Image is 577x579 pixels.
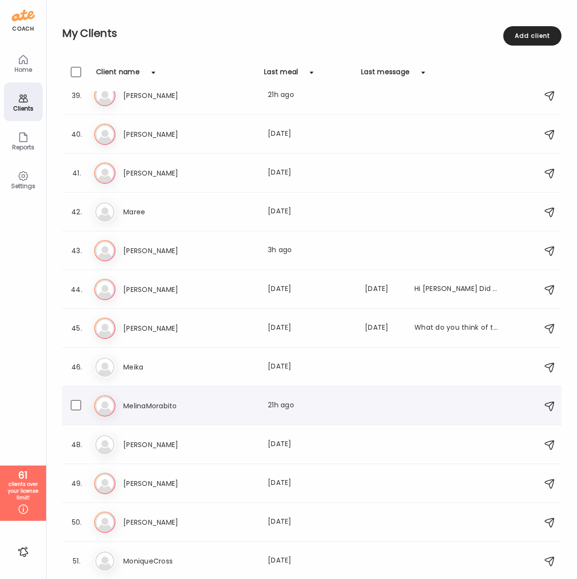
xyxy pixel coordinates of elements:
div: What do you think of these as a snack? [414,322,500,334]
div: 61 [3,469,43,481]
div: 44. [71,284,82,295]
div: 51. [71,555,82,567]
div: coach [12,25,34,33]
h3: MelinaMorabito [123,400,209,412]
div: [DATE] [268,322,353,334]
div: Client name [96,67,140,82]
div: 43. [71,245,82,257]
img: ate [12,8,35,23]
div: 45. [71,322,82,334]
h3: Maree [123,206,209,218]
div: [DATE] [365,284,403,295]
h3: [PERSON_NAME] [123,90,209,101]
h2: My Clients [62,26,561,41]
h3: MoniqueCross [123,555,209,567]
div: [DATE] [268,167,353,179]
div: 48. [71,439,82,450]
div: 3h ago [268,245,353,257]
h3: [PERSON_NAME] [123,245,209,257]
div: [DATE] [268,516,353,528]
h3: [PERSON_NAME] [123,167,209,179]
h3: [PERSON_NAME] [123,516,209,528]
div: 39. [71,90,82,101]
div: 42. [71,206,82,218]
div: [DATE] [268,206,353,218]
div: Home [6,66,41,73]
div: Hi [PERSON_NAME] Did this work ? I think I’m connected to you not sure if it worked properly [414,284,500,295]
div: Last message [361,67,410,82]
div: [DATE] [268,439,353,450]
div: [DATE] [268,284,353,295]
h3: [PERSON_NAME] [123,284,209,295]
h3: [PERSON_NAME] [123,439,209,450]
h3: Meika [123,361,209,373]
h3: [PERSON_NAME] [123,478,209,489]
div: Settings [6,183,41,189]
h3: [PERSON_NAME] [123,322,209,334]
div: [DATE] [268,361,353,373]
div: 41. [71,167,82,179]
div: 21h ago [268,90,353,101]
div: 49. [71,478,82,489]
div: [DATE] [365,322,403,334]
div: 40. [71,129,82,140]
h3: [PERSON_NAME] [123,129,209,140]
div: [DATE] [268,478,353,489]
div: 46. [71,361,82,373]
div: 21h ago [268,400,353,412]
div: Clients [6,105,41,112]
div: clients over your license limit! [3,481,43,501]
div: 50. [71,516,82,528]
div: [DATE] [268,129,353,140]
div: Last meal [264,67,298,82]
div: Reports [6,144,41,150]
div: Add client [503,26,561,46]
div: [DATE] [268,555,353,567]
